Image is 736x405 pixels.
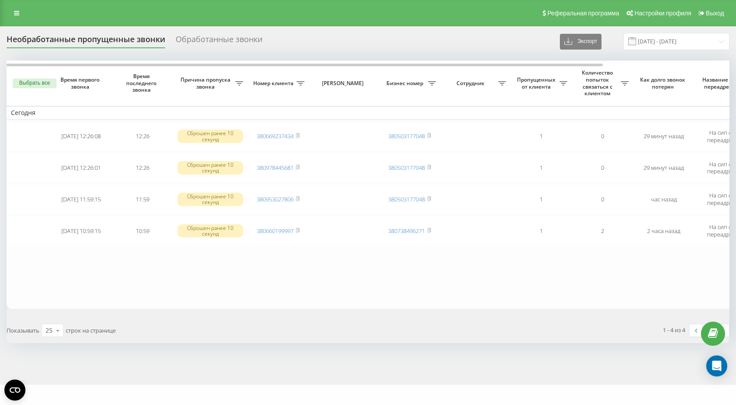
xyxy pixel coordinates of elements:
[176,35,262,48] div: Обработанные звонки
[119,73,166,93] span: Время последнего звонка
[177,193,243,206] div: Сброшен ранее 10 секунд
[4,380,25,401] button: Open CMP widget
[388,195,425,203] a: 380503177048
[445,80,498,87] span: Сотрудник
[257,227,294,235] a: 380660199997
[177,76,235,90] span: Причина пропуска звонка
[46,326,53,335] div: 25
[177,224,243,237] div: Сброшен ранее 10 секунд
[112,153,173,183] td: 12:26
[57,76,105,90] span: Время первого звонка
[66,326,116,334] span: строк на странице
[510,122,572,151] td: 1
[112,184,173,214] td: 11:59
[510,184,572,214] td: 1
[252,80,297,87] span: Номер клиента
[633,122,694,151] td: 29 минут назад
[388,164,425,172] a: 380503177048
[316,80,372,87] span: [PERSON_NAME]
[388,227,425,235] a: 380738496271
[572,184,633,214] td: 0
[634,10,691,17] span: Настройки профиля
[576,69,621,97] span: Количество попыток связаться с клиентом
[50,184,112,214] td: [DATE] 11:59:15
[572,153,633,183] td: 0
[112,216,173,246] td: 10:59
[510,216,572,246] td: 1
[663,326,685,334] div: 1 - 4 из 4
[572,122,633,151] td: 0
[50,153,112,183] td: [DATE] 12:26:01
[50,216,112,246] td: [DATE] 10:59:15
[7,326,39,334] span: Показывать
[177,129,243,143] div: Сброшен ранее 10 секунд
[257,132,294,140] a: 380669237434
[547,10,619,17] span: Реферальная программа
[633,184,694,214] td: час назад
[112,122,173,151] td: 12:26
[13,79,57,88] button: Выбрать все
[706,355,727,376] div: Open Intercom Messenger
[257,195,294,203] a: 380953027806
[257,164,294,172] a: 380978445681
[706,10,724,17] span: Выход
[560,34,602,50] button: Экспорт
[633,153,694,183] td: 29 минут назад
[388,132,425,140] a: 380503177048
[510,153,572,183] td: 1
[633,216,694,246] td: 2 часа назад
[50,122,112,151] td: [DATE] 12:26:08
[640,76,687,90] span: Как долго звонок потерян
[7,35,165,48] div: Необработанные пропущенные звонки
[177,161,243,174] div: Сброшен ранее 10 секунд
[572,216,633,246] td: 2
[383,80,428,87] span: Бизнес номер
[515,76,559,90] span: Пропущенных от клиента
